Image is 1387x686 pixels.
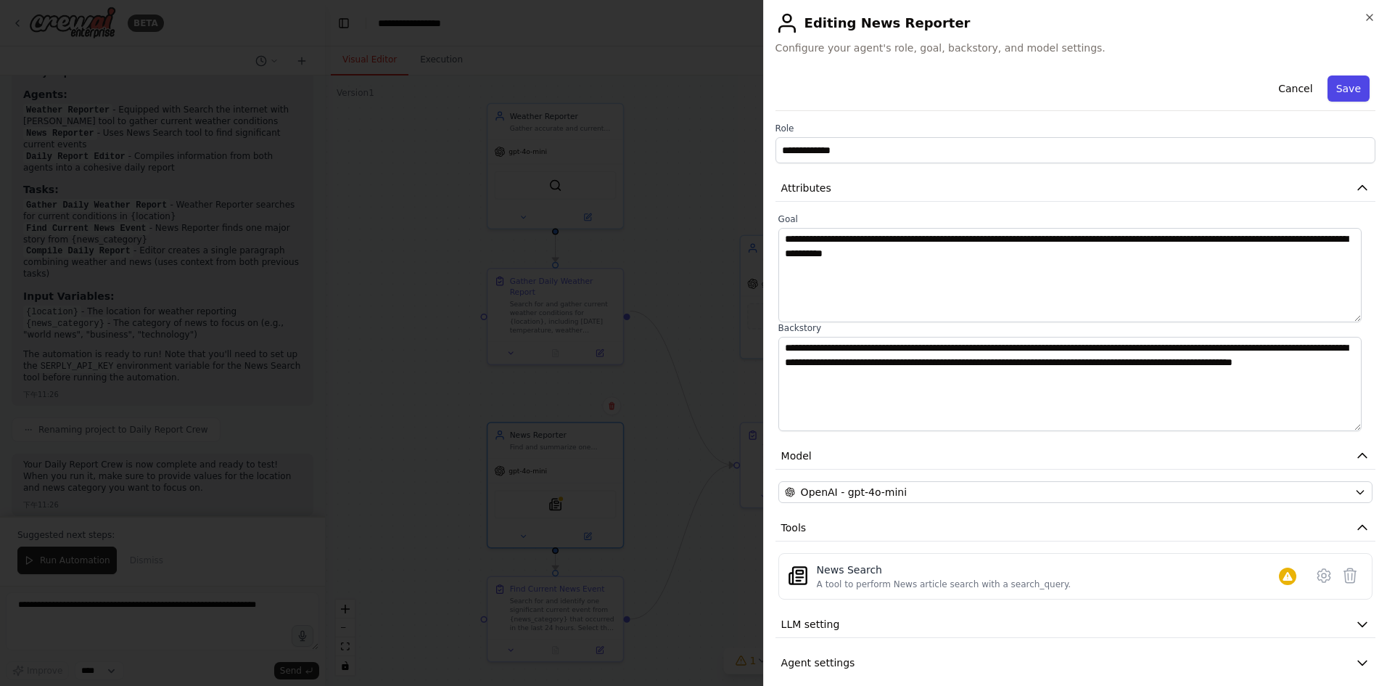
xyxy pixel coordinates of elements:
button: Attributes [775,175,1375,202]
span: Agent settings [781,656,855,670]
label: Role [775,123,1375,134]
span: LLM setting [781,617,840,632]
span: Model [781,449,812,463]
h2: Editing News Reporter [775,12,1375,35]
span: OpenAI - gpt-4o-mini [801,485,907,499]
img: SerplyNewsSearchTool [788,565,808,586]
span: Configure your agent's role, goal, backstory, and model settings. [775,41,1375,55]
button: Tools [775,515,1375,542]
button: Cancel [1269,75,1321,102]
button: Agent settings [775,650,1375,677]
button: Save [1328,75,1370,102]
button: Model [775,443,1375,470]
span: Attributes [781,181,831,195]
button: Delete tool [1337,563,1363,589]
button: LLM setting [775,611,1375,638]
div: News Search [817,563,1071,577]
div: A tool to perform News article search with a search_query. [817,579,1071,590]
label: Backstory [778,322,1372,334]
label: Goal [778,213,1372,225]
button: OpenAI - gpt-4o-mini [778,481,1372,503]
button: Configure tool [1311,563,1337,589]
span: Tools [781,520,807,535]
